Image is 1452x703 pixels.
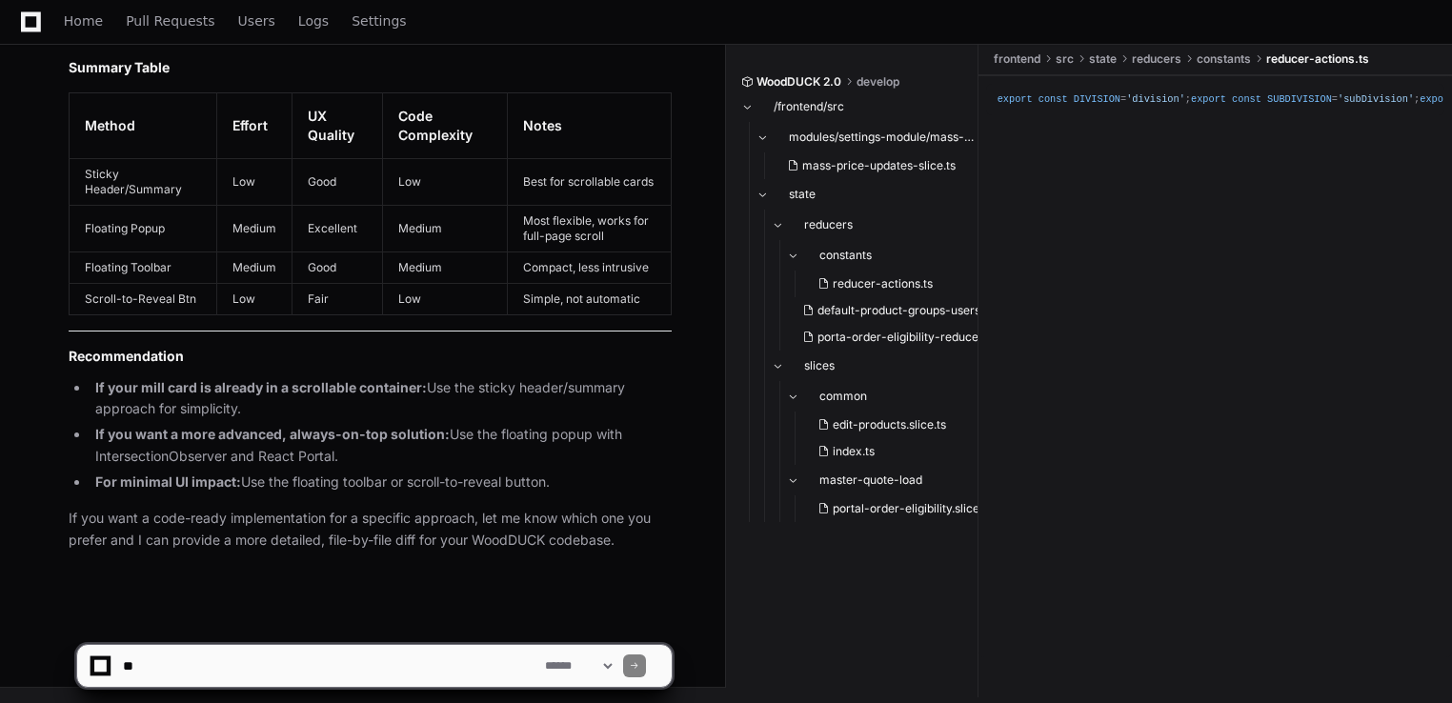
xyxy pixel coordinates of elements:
[779,152,968,179] button: mass-price-updates-slice.ts
[741,91,964,122] button: /frontend/src
[95,426,450,442] strong: If you want a more advanced, always-on-top solution:
[70,159,217,206] td: Sticky Header/Summary
[90,424,672,468] li: Use the floating popup with IntersectionObserver and React Portal.
[1056,51,1074,67] span: src
[292,252,383,284] td: Good
[804,358,835,373] span: slices
[292,284,383,315] td: Fair
[819,472,922,488] span: master-quote-load
[1089,51,1117,67] span: state
[802,158,956,173] span: mass-price-updates-slice.ts
[833,276,933,291] span: reducer-actions.ts
[70,284,217,315] td: Scroll-to-Reveal Btn
[216,159,292,206] td: Low
[998,93,1120,105] span: export const DIVISION
[810,412,992,438] button: edit-products.slice.ts
[772,210,995,240] button: reducers
[795,297,998,324] button: default-product-groups-users-reducer.ts
[756,122,979,152] button: modules/settings-module/mass-price-updates-module/state/slice
[508,252,672,284] td: Compact, less intrusive
[819,248,872,263] span: constants
[1197,51,1251,67] span: constants
[90,472,672,493] li: Use the floating toolbar or scroll-to-reveal button.
[787,240,1010,271] button: constants
[857,74,899,90] span: develop
[774,99,844,114] span: /frontend/src
[238,15,275,27] span: Users
[787,465,1003,495] button: master-quote-load
[508,206,672,252] td: Most flexible, works for full-page scroll
[95,379,427,395] strong: If your mill card is already in a scrollable container:
[383,93,508,159] th: Code Complexity
[70,206,217,252] td: Floating Popup
[833,444,875,459] span: index.ts
[69,347,672,366] h2: Recommendation
[292,93,383,159] th: UX Quality
[292,159,383,206] td: Good
[789,187,816,202] span: state
[1191,93,1332,105] span: export const SUBDIVISION
[383,252,508,284] td: Medium
[804,217,853,232] span: reducers
[508,159,672,206] td: Best for scrollable cards
[216,206,292,252] td: Medium
[383,206,508,252] td: Medium
[216,284,292,315] td: Low
[994,51,1040,67] span: frontend
[789,130,979,145] span: modules/settings-module/mass-price-updates-module/state/slice
[383,284,508,315] td: Low
[216,252,292,284] td: Medium
[817,330,995,345] span: porta-order-eligibility-reducer.ts
[795,324,998,351] button: porta-order-eligibility-reducer.ts
[810,271,998,297] button: reducer-actions.ts
[508,284,672,315] td: Simple, not automatic
[772,351,995,381] button: slices
[70,93,217,159] th: Method
[1338,93,1414,105] span: 'subDivision'
[1266,51,1369,67] span: reducer-actions.ts
[756,74,841,90] span: WoodDUCK 2.0
[383,159,508,206] td: Low
[817,303,1040,318] span: default-product-groups-users-reducer.ts
[787,381,1003,412] button: common
[69,58,672,77] h2: Summary Table
[69,508,672,552] p: If you want a code-ready implementation for a specific approach, let me know which one you prefer...
[1126,93,1185,105] span: 'division'
[298,15,329,27] span: Logs
[216,93,292,159] th: Effort
[810,438,992,465] button: index.ts
[810,495,992,522] button: portal-order-eligibility.slice.ts
[352,15,406,27] span: Settings
[64,15,103,27] span: Home
[998,91,1433,108] div: = ; = ; = ; = ; = ; = ; = ; = ; = ; = ; = ; = ; = ; = ; = ; = ; = ; = ; = ; = ; = ; = ; = ; = ; =...
[70,252,217,284] td: Floating Toolbar
[126,15,214,27] span: Pull Requests
[292,206,383,252] td: Excellent
[508,93,672,159] th: Notes
[833,417,946,432] span: edit-products.slice.ts
[819,389,867,404] span: common
[1132,51,1181,67] span: reducers
[95,473,241,490] strong: For minimal UI impact:
[833,501,992,516] span: portal-order-eligibility.slice.ts
[756,179,979,210] button: state
[90,377,672,421] li: Use the sticky header/summary approach for simplicity.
